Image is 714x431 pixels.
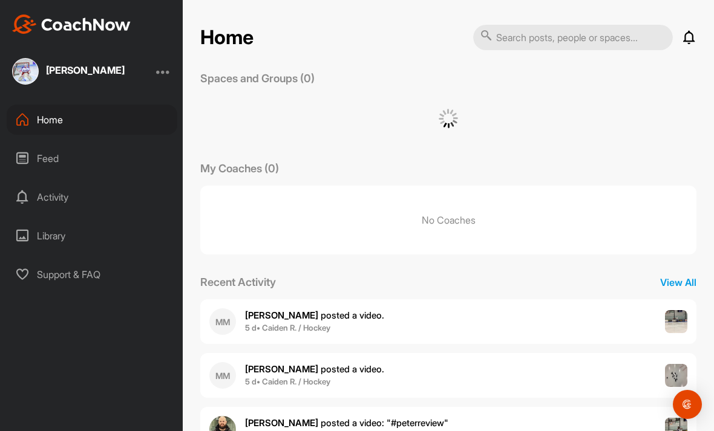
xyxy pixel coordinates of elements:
[200,160,279,177] p: My Coaches (0)
[200,186,696,254] p: No Coaches
[200,26,254,50] h2: Home
[245,363,318,375] b: [PERSON_NAME]
[665,364,688,387] img: post image
[7,105,177,135] div: Home
[209,362,236,389] div: MM
[7,143,177,173] div: Feed
[439,109,458,128] img: G6gVgL6ErOh57ABN0eRmCEwV0I4iEi4d8EwaPGI0tHgoAbU4EAHFLEQAh+QQFCgALACwIAA4AGAASAAAEbHDJSesaOCdk+8xg...
[209,308,236,335] div: MM
[245,323,330,332] b: 5 d • Caiden R. / Hockey
[660,275,696,290] p: View All
[245,363,384,375] span: posted a video .
[245,417,318,429] b: [PERSON_NAME]
[7,259,177,290] div: Support & FAQ
[245,309,384,321] span: posted a video .
[7,182,177,212] div: Activity
[12,15,131,34] img: CoachNow
[7,221,177,251] div: Library
[245,417,448,429] span: posted a video : " #peterreview "
[200,274,276,290] p: Recent Activity
[665,310,688,333] img: post image
[245,377,330,386] b: 5 d • Caiden R. / Hockey
[46,65,125,75] div: [PERSON_NAME]
[245,309,318,321] b: [PERSON_NAME]
[473,25,673,50] input: Search posts, people or spaces...
[673,390,702,419] div: Open Intercom Messenger
[12,58,39,85] img: square_288489b595e98d9c637cb8e4d660d73b.jpg
[200,70,315,86] p: Spaces and Groups (0)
